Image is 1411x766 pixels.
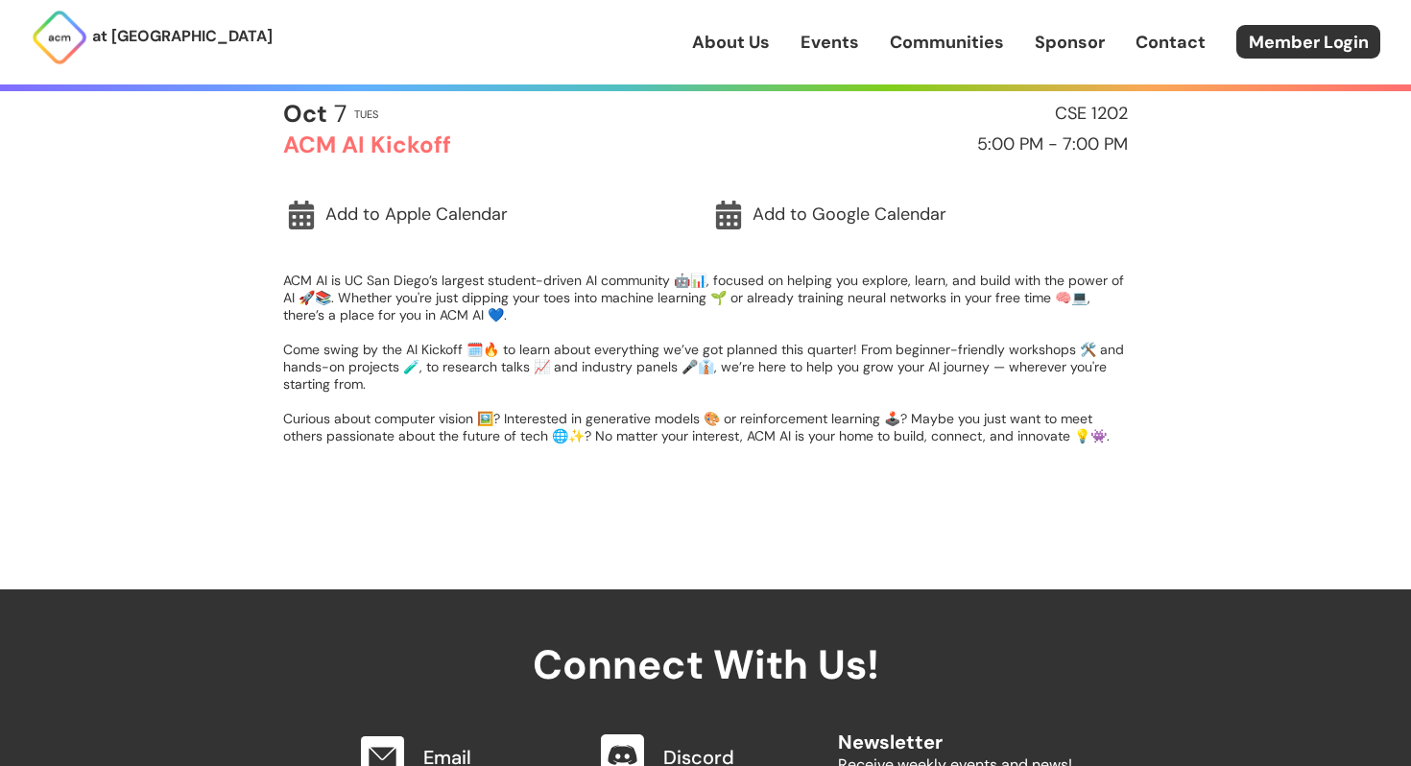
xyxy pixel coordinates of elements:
b: Oct [283,98,327,130]
p: at [GEOGRAPHIC_DATA] [92,24,273,49]
h2: Tues [354,108,378,120]
a: Contact [1136,30,1206,55]
a: Add to Apple Calendar [283,193,701,237]
a: Communities [890,30,1004,55]
h2: 5:00 PM - 7:00 PM [714,135,1128,155]
a: at [GEOGRAPHIC_DATA] [31,9,273,66]
p: ACM AI is UC San Diego’s largest student-driven AI community 🤖📊, focused on helping you explore, ... [283,272,1128,444]
h2: Connect With Us! [339,589,1072,687]
a: Sponsor [1035,30,1105,55]
a: About Us [692,30,770,55]
a: Events [801,30,859,55]
h2: 7 [283,101,347,128]
h2: Newsletter [838,712,1072,753]
h2: CSE 1202 [714,105,1128,124]
a: Add to Google Calendar [710,193,1128,237]
a: Member Login [1236,25,1380,59]
h2: ACM AI Kickoff [283,132,697,157]
img: ACM Logo [31,9,88,66]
